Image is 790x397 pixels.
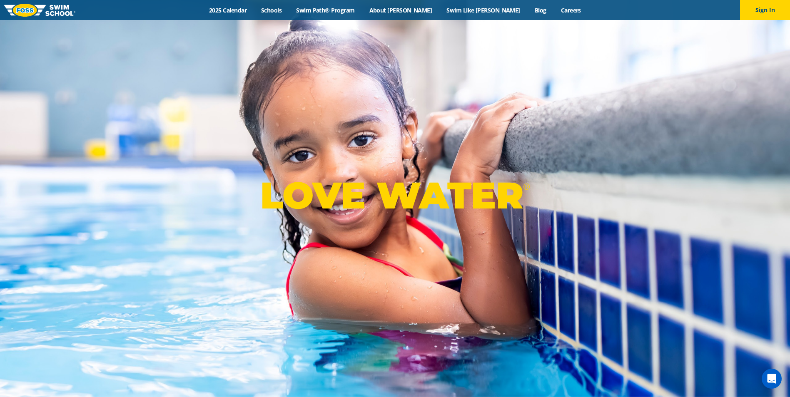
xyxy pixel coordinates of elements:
[362,6,439,14] a: About [PERSON_NAME]
[439,6,528,14] a: Swim Like [PERSON_NAME]
[289,6,362,14] a: Swim Path® Program
[254,6,289,14] a: Schools
[260,173,530,218] p: LOVE WATER
[4,4,75,17] img: FOSS Swim School Logo
[553,6,588,14] a: Careers
[202,6,254,14] a: 2025 Calendar
[523,181,530,192] sup: ®
[527,6,553,14] a: Blog
[762,369,782,389] div: Open Intercom Messenger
